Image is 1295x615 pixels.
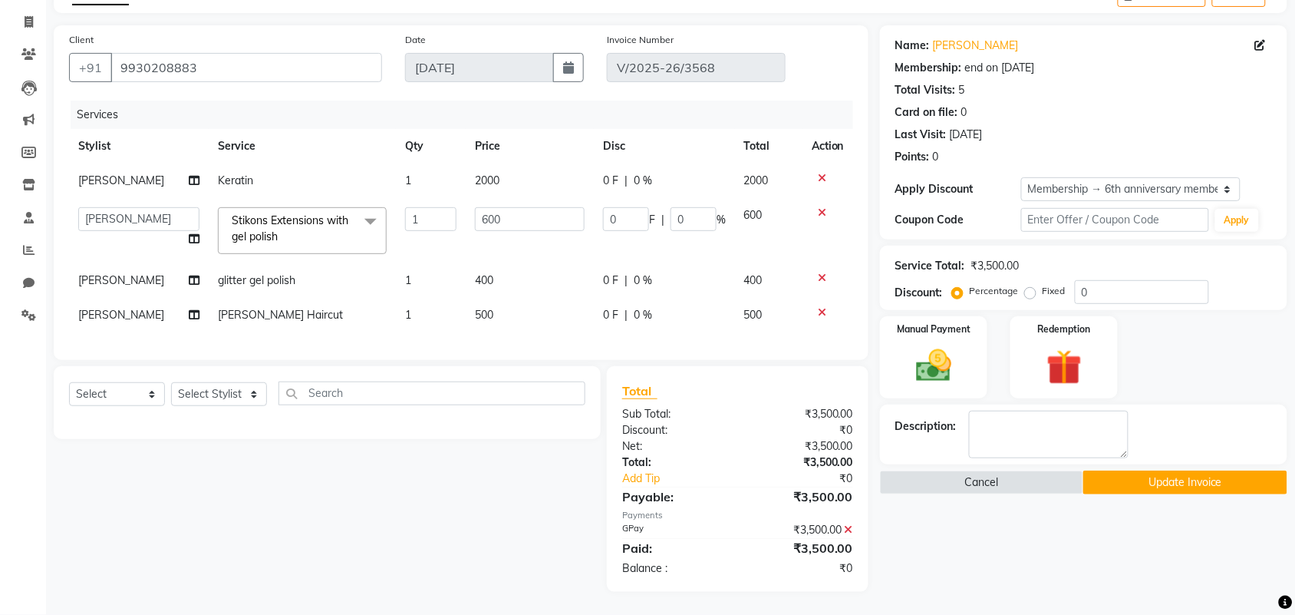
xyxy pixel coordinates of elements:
div: Total Visits: [895,82,956,98]
div: ₹0 [737,560,865,577]
div: Coupon Code [895,212,1021,228]
div: Membership: [895,60,962,76]
input: Search [278,382,585,405]
th: Service [209,129,396,164]
div: end on [DATE] [965,60,1035,76]
span: [PERSON_NAME] [78,174,164,187]
span: 1 [405,308,411,322]
span: 1 [405,174,411,187]
span: glitter gel polish [218,273,295,287]
span: | [624,173,628,189]
div: ₹3,500.00 [737,455,865,471]
span: 2000 [744,174,769,187]
div: Card on file: [895,104,958,121]
th: Action [802,129,853,164]
div: Points: [895,149,930,165]
div: Payable: [611,488,738,506]
div: Description: [895,418,957,435]
button: +91 [69,53,112,82]
span: [PERSON_NAME] [78,308,164,322]
span: 0 % [634,273,652,289]
div: GPay [611,522,738,538]
div: 0 [961,104,967,121]
div: Name: [895,38,930,54]
div: ₹3,500.00 [737,522,865,538]
div: ₹3,500.00 [737,406,865,422]
div: Sub Total: [611,406,738,422]
div: 0 [933,149,939,165]
th: Price [466,129,594,164]
button: Apply [1215,209,1259,232]
div: Discount: [895,285,943,301]
span: 0 F [603,173,618,189]
span: | [624,307,628,323]
span: 0 F [603,307,618,323]
div: ₹3,500.00 [971,258,1020,274]
label: Redemption [1038,322,1091,336]
span: 400 [744,273,763,287]
span: 0 % [634,173,652,189]
span: | [624,273,628,289]
div: 5 [959,82,965,98]
span: 500 [475,308,493,322]
th: Disc [594,129,735,164]
img: _cash.svg [905,346,963,386]
span: [PERSON_NAME] Haircut [218,308,343,322]
label: Fixed [1043,284,1066,298]
input: Enter Offer / Coupon Code [1021,208,1209,232]
span: Keratin [218,174,253,187]
span: Total [622,383,657,399]
span: % [717,212,726,228]
label: Invoice Number [607,33,674,47]
label: Client [69,33,94,47]
th: Stylist [69,129,209,164]
span: 600 [744,208,763,222]
span: 0 % [634,307,652,323]
span: 0 F [603,273,618,289]
label: Date [405,33,426,47]
a: x [278,230,285,243]
span: Stikons Extensions with gel polish [232,213,348,243]
th: Total [735,129,802,164]
span: | [661,212,664,228]
div: ₹3,500.00 [737,488,865,506]
div: Total: [611,455,738,471]
div: ₹0 [737,422,865,438]
span: 1 [405,273,411,287]
span: [PERSON_NAME] [78,273,164,287]
label: Percentage [970,284,1019,298]
div: Service Total: [895,258,965,274]
span: F [649,212,655,228]
span: 400 [475,273,493,287]
div: ₹3,500.00 [737,438,865,455]
div: ₹0 [759,471,865,487]
div: Net: [611,438,738,455]
span: 500 [744,308,763,322]
input: Search by Name/Mobile/Email/Code [110,53,382,82]
img: _gift.svg [1036,346,1093,389]
div: Last Visit: [895,127,947,143]
div: Balance : [611,560,738,577]
div: Apply Discount [895,181,1021,197]
span: 2000 [475,174,499,187]
button: Cancel [880,471,1083,494]
div: Services [71,101,865,129]
th: Qty [396,129,466,164]
label: Manual Payment [897,322,970,336]
a: Add Tip [611,471,759,487]
button: Update Invoice [1083,471,1287,494]
div: Payments [622,509,853,522]
div: Discount: [611,422,738,438]
div: Paid: [611,539,738,557]
a: [PERSON_NAME] [933,38,1019,54]
div: ₹3,500.00 [737,539,865,557]
div: [DATE] [950,127,983,143]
